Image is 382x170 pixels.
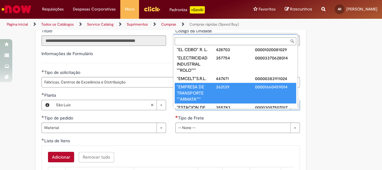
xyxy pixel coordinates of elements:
div: "EMCELT"S.R.L. [177,75,216,82]
div: "ELECTRICIDAD INDUSTRIAL ""ROLO""" [177,55,216,73]
div: 00003370628014 [255,55,294,61]
div: "ESTACION DE SERVICIO ""ESPAÑA""" [177,104,216,123]
div: 00001660459014 [255,84,294,90]
div: 355783 [216,104,255,111]
div: 428703 [216,47,255,53]
ul: Fornecedor [173,47,297,108]
div: 00001020081029 [255,47,294,53]
div: 362139 [216,84,255,90]
div: "EMPRESA DE TRANSPORTE ""ARMATA""" [177,84,216,102]
div: 00003097507017 [255,104,294,111]
div: "EL CEIBO" R. L. [177,47,216,53]
div: 00000383911024 [255,75,294,82]
div: 357754 [216,55,255,61]
div: 447471 [216,75,255,82]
